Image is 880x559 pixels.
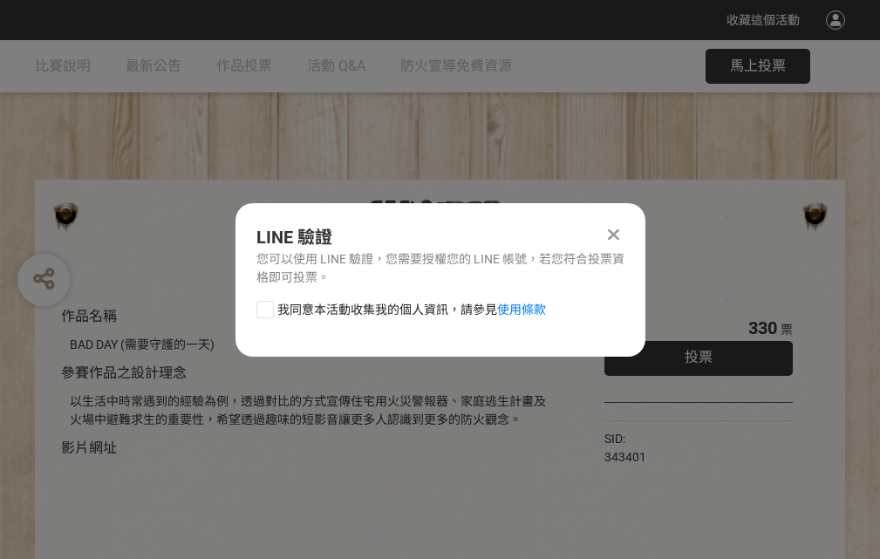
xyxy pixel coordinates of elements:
a: 作品投票 [216,40,272,92]
span: 比賽說明 [35,58,91,74]
span: 馬上投票 [730,58,786,74]
span: 330 [748,317,777,338]
div: 您可以使用 LINE 驗證，您需要授權您的 LINE 帳號，若您符合投票資格即可投票。 [256,250,624,287]
span: 作品名稱 [61,308,117,324]
div: 以生活中時常遇到的經驗為例，透過對比的方式宣傳住宅用火災警報器、家庭逃生計畫及火場中避難求生的重要性，希望透過趣味的短影音讓更多人認識到更多的防火觀念。 [70,392,552,429]
a: 最新公告 [126,40,181,92]
span: 防火宣導免費資源 [400,58,512,74]
span: 參賽作品之設計理念 [61,365,187,381]
span: 投票 [685,349,713,365]
a: 使用條款 [497,303,546,317]
span: 作品投票 [216,58,272,74]
span: 票 [781,323,793,337]
span: 活動 Q&A [307,58,365,74]
span: 我同意本活動收集我的個人資訊，請參見 [277,301,546,319]
a: 防火宣導免費資源 [400,40,512,92]
div: LINE 驗證 [256,224,624,250]
span: 最新公告 [126,58,181,74]
span: 影片網址 [61,440,117,456]
div: BAD DAY (需要守護的一天) [70,336,552,354]
a: 比賽說明 [35,40,91,92]
iframe: Facebook Share [651,430,738,447]
span: 收藏這個活動 [727,13,800,27]
button: 馬上投票 [706,49,810,84]
span: SID: 343401 [604,432,646,464]
a: 活動 Q&A [307,40,365,92]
